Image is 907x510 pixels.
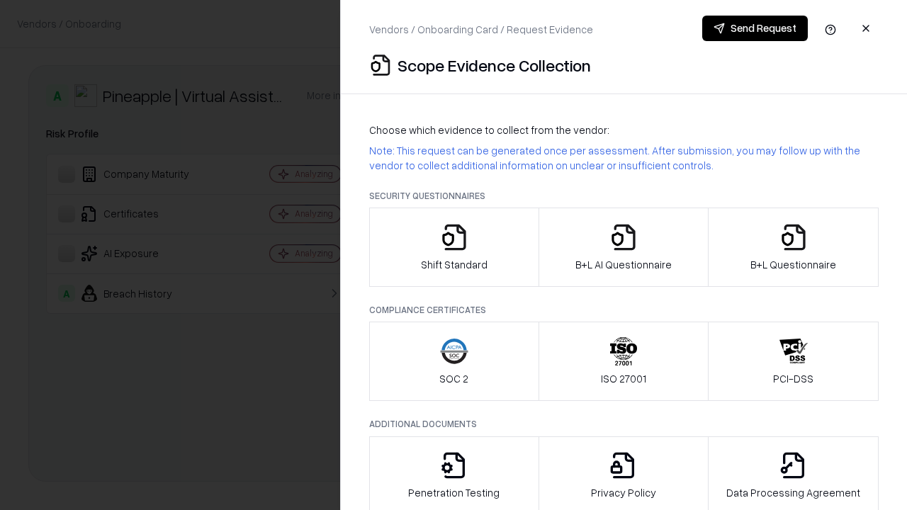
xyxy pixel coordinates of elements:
p: B+L Questionnaire [750,257,836,272]
p: SOC 2 [439,371,468,386]
p: Vendors / Onboarding Card / Request Evidence [369,22,593,37]
button: PCI-DSS [708,322,879,401]
p: Scope Evidence Collection [398,54,591,76]
button: SOC 2 [369,322,539,401]
button: Shift Standard [369,208,539,287]
p: Shift Standard [421,257,488,272]
p: Penetration Testing [408,485,500,500]
p: Security Questionnaires [369,190,879,202]
p: Additional Documents [369,418,879,430]
p: Compliance Certificates [369,304,879,316]
p: Privacy Policy [591,485,656,500]
button: ISO 27001 [539,322,709,401]
p: Data Processing Agreement [726,485,860,500]
p: Note: This request can be generated once per assessment. After submission, you may follow up with... [369,143,879,173]
p: Choose which evidence to collect from the vendor: [369,123,879,137]
button: Send Request [702,16,808,41]
p: PCI-DSS [773,371,813,386]
button: B+L Questionnaire [708,208,879,287]
button: B+L AI Questionnaire [539,208,709,287]
p: B+L AI Questionnaire [575,257,672,272]
p: ISO 27001 [601,371,646,386]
